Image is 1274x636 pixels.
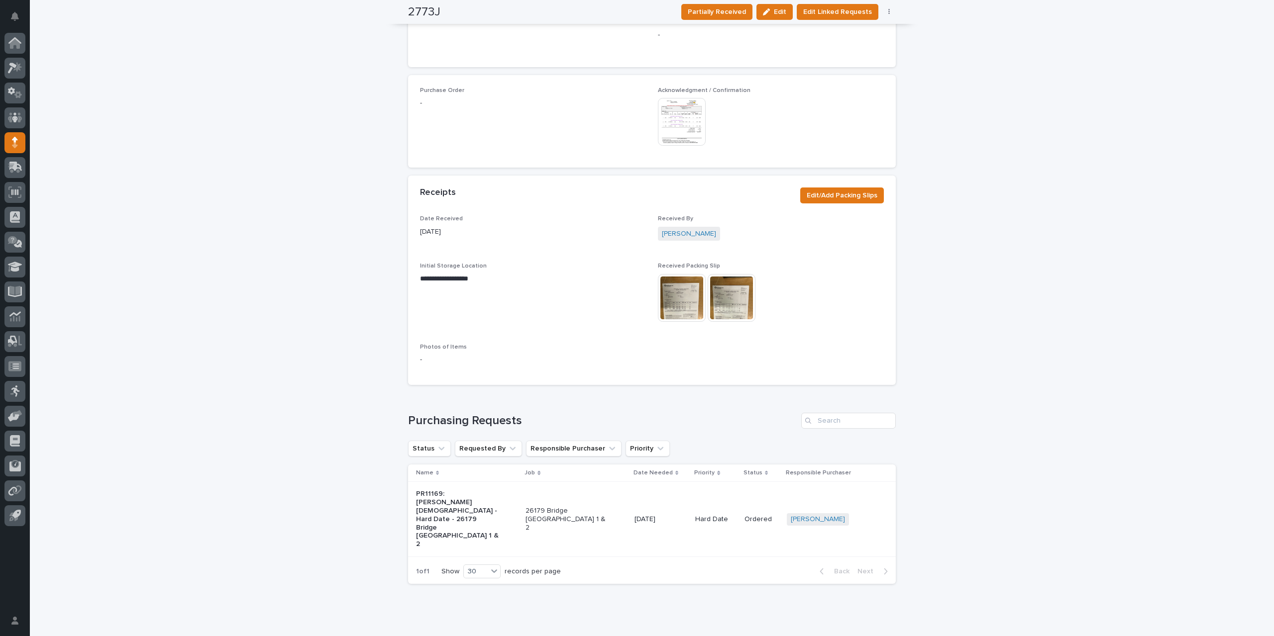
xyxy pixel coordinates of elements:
[526,507,609,532] p: 26179 Bridge [GEOGRAPHIC_DATA] 1 & 2
[408,414,797,428] h1: Purchasing Requests
[658,88,750,93] span: Acknowledgment / Confirmation
[756,4,793,20] button: Edit
[695,515,736,524] p: Hard Date
[441,567,459,576] p: Show
[812,567,853,576] button: Back
[658,263,720,269] span: Received Packing Slip
[635,515,687,524] p: [DATE]
[420,88,464,93] span: Purchase Order
[408,559,437,584] p: 1 of 1
[857,568,879,575] span: Next
[626,441,670,456] button: Priority
[807,190,877,200] span: Edit/Add Packing Slips
[803,7,872,17] span: Edit Linked Requests
[801,413,896,429] input: Search
[420,263,487,269] span: Initial Storage Location
[694,467,715,478] p: Priority
[526,441,622,456] button: Responsible Purchaser
[791,515,845,524] a: [PERSON_NAME]
[420,187,456,198] h2: Receipts
[662,229,716,239] a: [PERSON_NAME]
[420,344,467,350] span: Photos of Items
[774,8,786,15] span: Edit
[420,216,463,222] span: Date Received
[786,467,851,478] p: Responsible Purchaser
[420,98,646,108] p: -
[658,30,884,40] p: -
[408,441,451,456] button: Status
[12,12,25,28] div: Notifications
[681,4,752,20] button: Partially Received
[828,568,849,575] span: Back
[853,567,896,576] button: Next
[4,6,25,27] button: Notifications
[658,216,693,222] span: Received By
[420,355,646,365] p: -
[743,467,762,478] p: Status
[634,467,673,478] p: Date Needed
[797,4,878,20] button: Edit Linked Requests
[800,187,884,203] button: Edit/Add Packing Slips
[525,467,535,478] p: Job
[455,441,522,456] button: Requested By
[688,7,746,17] span: Partially Received
[464,566,488,577] div: 30
[416,467,433,478] p: Name
[744,515,779,524] p: Ordered
[505,567,561,576] p: records per page
[420,227,646,237] p: [DATE]
[408,5,440,19] h2: 2773J
[408,482,896,557] tr: PR11169: [PERSON_NAME][DEMOGRAPHIC_DATA] - Hard Date - 26179 Bridge [GEOGRAPHIC_DATA] 1 & 226179 ...
[416,490,499,548] p: PR11169: [PERSON_NAME][DEMOGRAPHIC_DATA] - Hard Date - 26179 Bridge [GEOGRAPHIC_DATA] 1 & 2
